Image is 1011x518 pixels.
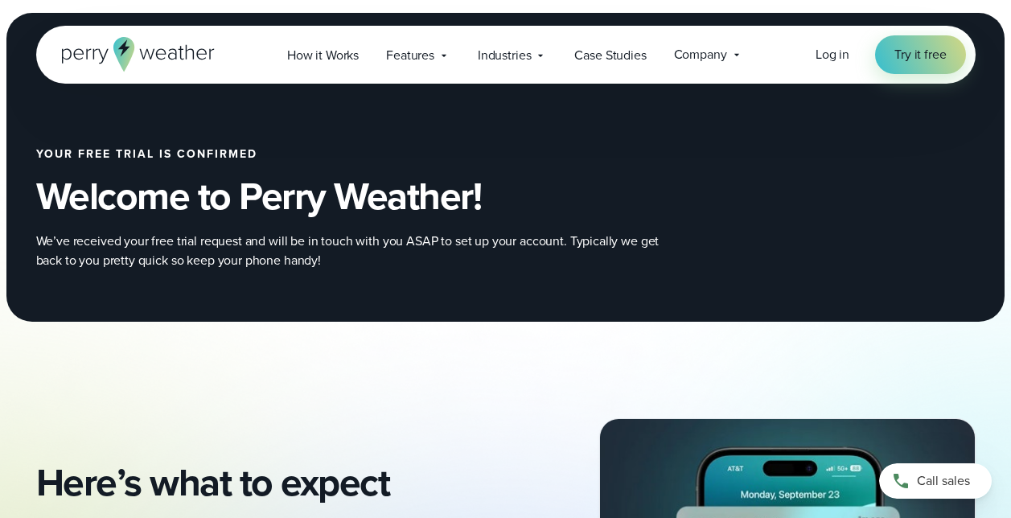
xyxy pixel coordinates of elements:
h2: Here’s what to expect [36,460,493,505]
a: Call sales [879,463,992,499]
span: Company [674,45,727,64]
span: Try it free [894,45,946,64]
span: How it Works [287,46,359,65]
a: Case Studies [561,39,660,72]
a: Log in [816,45,849,64]
a: How it Works [273,39,372,72]
a: Try it free [875,35,965,74]
span: Industries [478,46,532,65]
p: We’ve received your free trial request and will be in touch with you ASAP to set up your account.... [36,232,680,270]
h2: Welcome to Perry Weather! [36,174,734,219]
h2: Your free trial is confirmed [36,148,734,161]
span: Features [386,46,434,65]
span: Call sales [917,471,970,491]
span: Case Studies [574,46,646,65]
